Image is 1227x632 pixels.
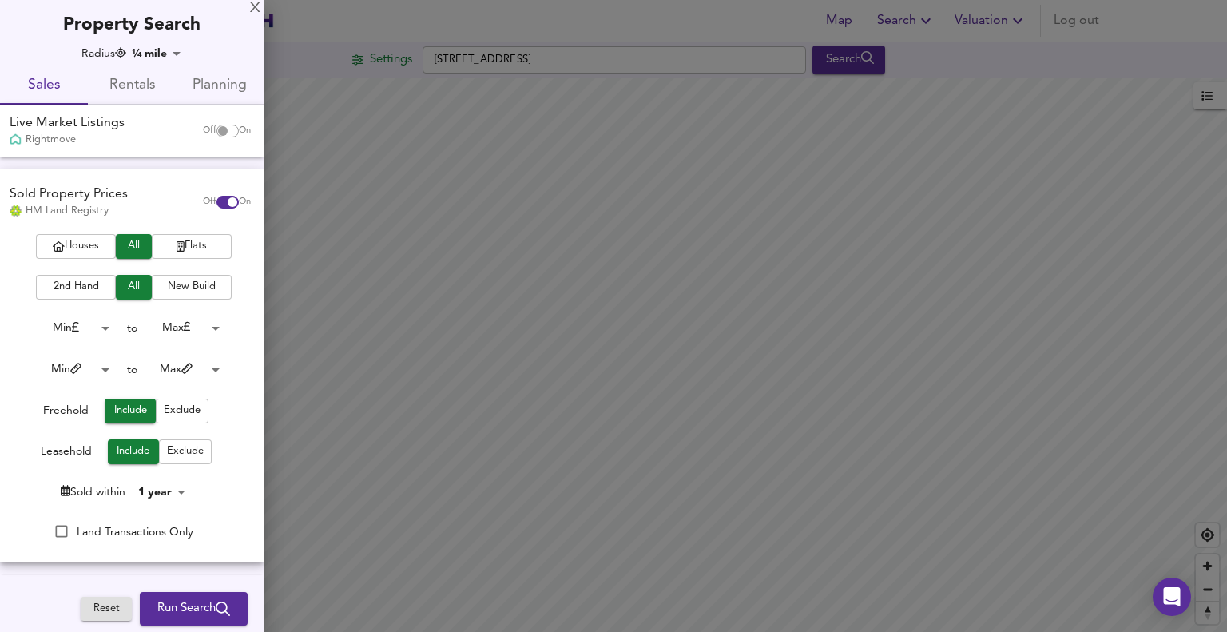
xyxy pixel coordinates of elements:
button: Include [105,399,156,423]
div: X [250,3,260,14]
div: Open Intercom Messenger [1153,578,1191,616]
button: All [116,275,152,300]
div: Sold within [61,484,125,500]
span: Land Transactions Only [77,527,193,538]
span: All [124,237,144,256]
span: Rentals [97,74,166,98]
button: Exclude [156,399,208,423]
button: Run Search [140,592,248,626]
span: Exclude [167,443,204,461]
button: New Build [152,275,232,300]
div: 1 year [133,484,191,500]
div: ¼ mile [127,46,186,62]
button: Flats [152,234,232,259]
div: HM Land Registry [10,204,128,218]
span: Reset [89,600,124,618]
div: Sold Property Prices [10,185,128,204]
span: Include [113,402,148,420]
span: Off [203,125,216,137]
button: Include [108,439,159,464]
div: Leasehold [41,443,92,464]
button: Exclude [159,439,212,464]
div: Max [137,316,225,340]
span: Sales [10,74,78,98]
div: Radius [81,46,126,62]
div: Max [137,357,225,382]
span: On [239,196,251,209]
img: Land Registry [10,205,22,217]
button: All [116,234,152,259]
div: Min [27,357,115,382]
div: Freehold [43,403,89,423]
div: Live Market Listings [10,114,125,133]
div: to [127,320,137,336]
span: Include [116,443,151,461]
span: Run Search [157,598,230,619]
span: Houses [44,237,108,256]
div: Min [27,316,115,340]
span: Exclude [164,402,201,420]
button: Reset [81,597,132,622]
div: to [127,362,137,378]
span: All [124,278,144,296]
button: 2nd Hand [36,275,116,300]
button: Houses [36,234,116,259]
span: 2nd Hand [44,278,108,296]
span: Planning [185,74,254,98]
span: Flats [160,237,224,256]
span: On [239,125,251,137]
span: Off [203,196,216,209]
span: New Build [160,278,224,296]
img: Rightmove [10,133,22,147]
div: Rightmove [10,133,125,147]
